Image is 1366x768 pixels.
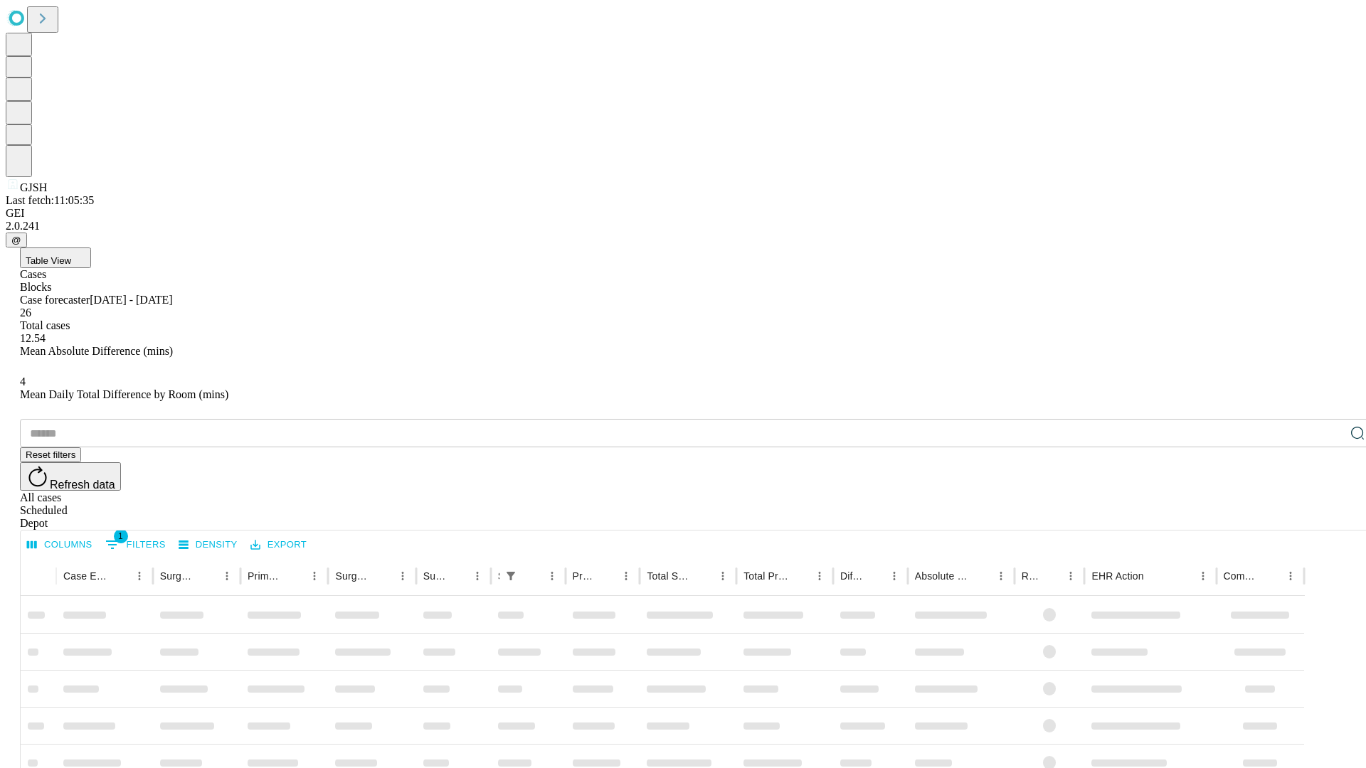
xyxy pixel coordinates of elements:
button: Menu [1193,566,1213,586]
button: Menu [542,566,562,586]
span: @ [11,235,21,245]
button: Sort [1041,566,1061,586]
button: Menu [884,566,904,586]
button: Sort [448,566,467,586]
button: Menu [217,566,237,586]
div: Absolute Difference [915,570,970,582]
div: Case Epic Id [63,570,108,582]
div: GEI [6,207,1360,220]
span: 1 [114,529,128,543]
button: Sort [1145,566,1165,586]
button: Sort [373,566,393,586]
button: Menu [467,566,487,586]
div: Predicted In Room Duration [573,570,595,582]
div: Primary Service [248,570,283,582]
div: Surgeon Name [160,570,196,582]
button: Sort [790,566,810,586]
button: Refresh data [20,462,121,491]
span: GJSH [20,181,47,193]
span: 4 [20,375,26,388]
span: Total cases [20,319,70,331]
button: Menu [305,566,324,586]
span: Mean Absolute Difference (mins) [20,345,173,357]
button: Density [175,534,241,556]
div: Comments [1224,570,1259,582]
button: Menu [713,566,733,586]
span: Table View [26,255,71,266]
div: Surgery Name [335,570,371,582]
button: Sort [864,566,884,586]
span: [DATE] - [DATE] [90,294,172,306]
button: Sort [197,566,217,586]
span: Refresh data [50,479,115,491]
span: 26 [20,306,31,319]
span: Reset filters [26,449,75,460]
button: Reset filters [20,447,81,462]
div: Total Predicted Duration [743,570,788,582]
span: Case forecaster [20,294,90,306]
button: Menu [1281,566,1301,586]
button: Menu [991,566,1011,586]
button: Sort [522,566,542,586]
span: Last fetch: 11:05:35 [6,194,94,206]
button: Menu [810,566,830,586]
div: Resolved in EHR [1022,570,1040,582]
button: @ [6,233,27,247]
button: Sort [971,566,991,586]
div: Scheduled In Room Duration [498,570,499,582]
div: Total Scheduled Duration [647,570,692,582]
button: Sort [1261,566,1281,586]
button: Menu [393,566,413,586]
button: Sort [596,566,616,586]
button: Export [247,534,310,556]
button: Table View [20,247,91,268]
button: Sort [285,566,305,586]
button: Sort [110,566,129,586]
button: Show filters [501,566,521,586]
button: Sort [693,566,713,586]
div: Difference [840,570,863,582]
button: Menu [1061,566,1081,586]
button: Menu [129,566,149,586]
div: EHR Action [1091,570,1143,582]
div: 1 active filter [501,566,521,586]
div: 2.0.241 [6,220,1360,233]
span: 12.54 [20,332,46,344]
button: Menu [616,566,636,586]
div: Surgery Date [423,570,446,582]
button: Select columns [23,534,96,556]
span: Mean Daily Total Difference by Room (mins) [20,388,228,400]
button: Show filters [102,533,169,556]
